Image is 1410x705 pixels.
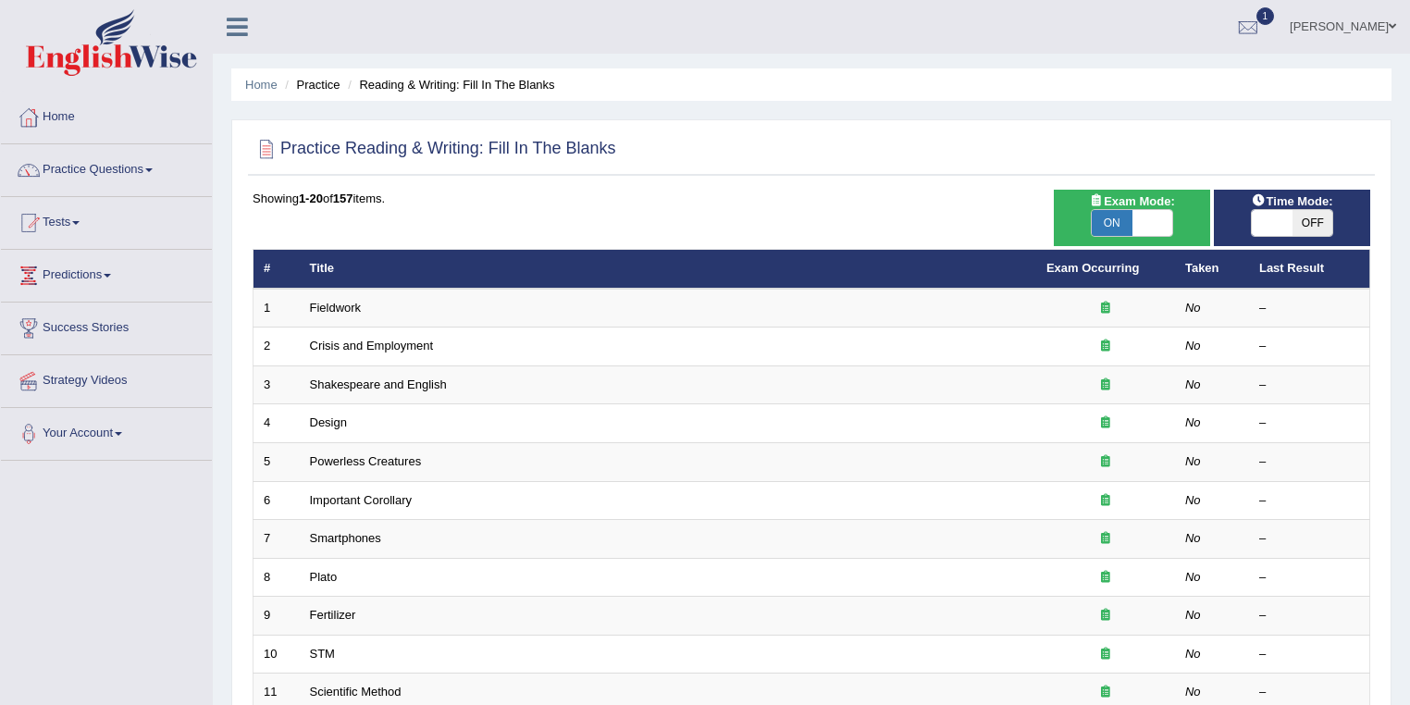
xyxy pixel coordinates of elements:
[1,355,212,402] a: Strategy Videos
[1185,415,1201,429] em: No
[254,443,300,482] td: 5
[1259,453,1359,471] div: –
[1292,210,1333,236] span: OFF
[1046,261,1139,275] a: Exam Occurring
[333,192,353,205] b: 157
[310,608,356,622] a: Fertilizer
[1185,454,1201,468] em: No
[1185,377,1201,391] em: No
[310,570,338,584] a: Plato
[1259,607,1359,625] div: –
[1054,190,1210,246] div: Show exams occurring in exams
[254,289,300,328] td: 1
[1259,300,1359,317] div: –
[1046,569,1165,587] div: Exam occurring question
[1185,685,1201,699] em: No
[254,597,300,636] td: 9
[1185,301,1201,315] em: No
[254,404,300,443] td: 4
[254,328,300,366] td: 2
[1185,339,1201,352] em: No
[1046,684,1165,701] div: Exam occurring question
[1046,530,1165,548] div: Exam occurring question
[1185,647,1201,661] em: No
[1259,338,1359,355] div: –
[1046,300,1165,317] div: Exam occurring question
[1259,646,1359,663] div: –
[245,78,278,92] a: Home
[310,454,422,468] a: Powerless Creatures
[1046,338,1165,355] div: Exam occurring question
[254,635,300,674] td: 10
[299,192,323,205] b: 1-20
[1259,530,1359,548] div: –
[1092,210,1132,236] span: ON
[1259,414,1359,432] div: –
[1256,7,1275,25] span: 1
[254,365,300,404] td: 3
[1185,608,1201,622] em: No
[1,197,212,243] a: Tests
[253,135,616,163] h2: Practice Reading & Writing: Fill In The Blanks
[310,377,447,391] a: Shakespeare and English
[254,250,300,289] th: #
[1046,414,1165,432] div: Exam occurring question
[1175,250,1249,289] th: Taken
[1185,531,1201,545] em: No
[1259,569,1359,587] div: –
[1,92,212,138] a: Home
[300,250,1036,289] th: Title
[1046,377,1165,394] div: Exam occurring question
[310,647,335,661] a: STM
[254,558,300,597] td: 8
[1249,250,1370,289] th: Last Result
[310,493,413,507] a: Important Corollary
[310,415,347,429] a: Design
[310,301,362,315] a: Fieldwork
[254,481,300,520] td: 6
[280,76,340,93] li: Practice
[1185,493,1201,507] em: No
[1259,377,1359,394] div: –
[310,531,381,545] a: Smartphones
[1046,492,1165,510] div: Exam occurring question
[1185,570,1201,584] em: No
[1259,684,1359,701] div: –
[1,303,212,349] a: Success Stories
[1046,453,1165,471] div: Exam occurring question
[343,76,554,93] li: Reading & Writing: Fill In The Blanks
[310,339,434,352] a: Crisis and Employment
[1082,192,1181,211] span: Exam Mode:
[1,250,212,296] a: Predictions
[1046,646,1165,663] div: Exam occurring question
[1046,607,1165,625] div: Exam occurring question
[1244,192,1341,211] span: Time Mode:
[1,408,212,454] a: Your Account
[310,685,402,699] a: Scientific Method
[1259,492,1359,510] div: –
[254,520,300,559] td: 7
[1,144,212,191] a: Practice Questions
[253,190,1370,207] div: Showing of items.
